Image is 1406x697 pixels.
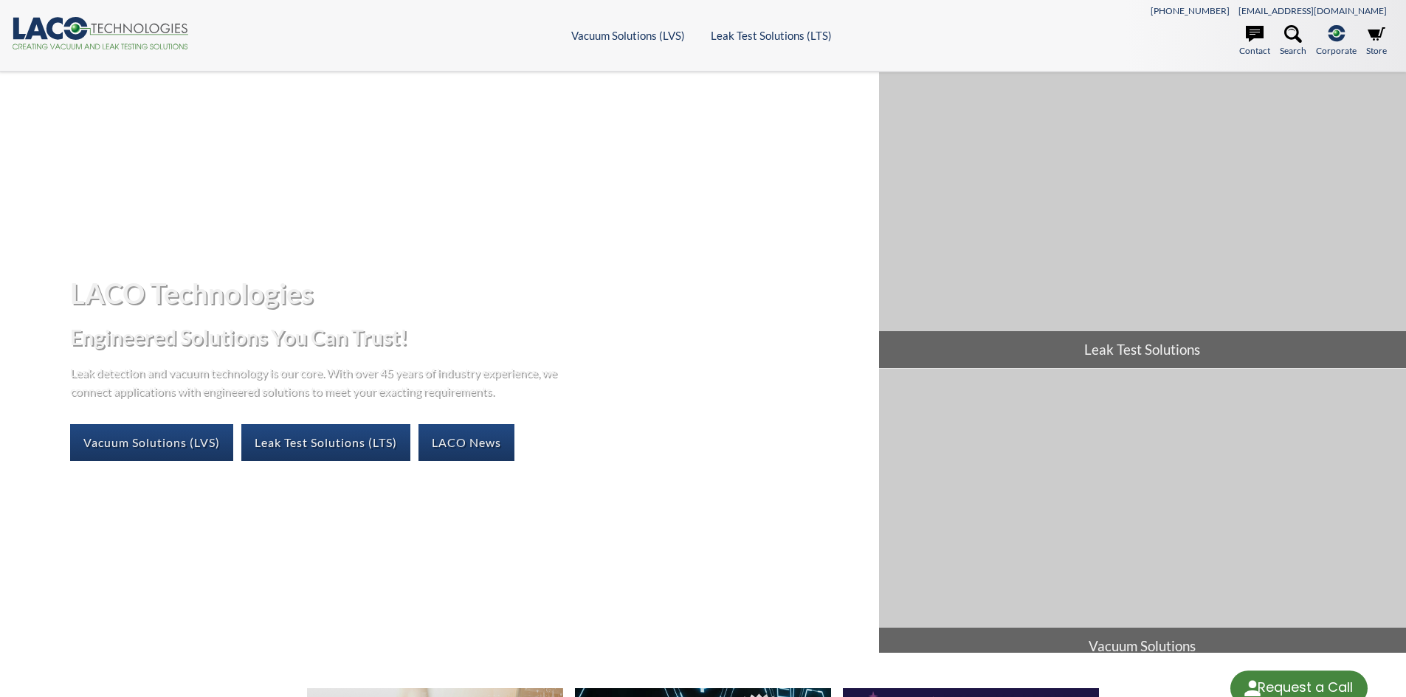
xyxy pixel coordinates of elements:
[70,275,866,311] h1: LACO Technologies
[571,29,685,42] a: Vacuum Solutions (LVS)
[241,424,410,461] a: Leak Test Solutions (LTS)
[1238,5,1387,16] a: [EMAIL_ADDRESS][DOMAIN_NAME]
[1239,25,1270,58] a: Contact
[70,424,233,461] a: Vacuum Solutions (LVS)
[879,72,1406,368] a: Leak Test Solutions
[1316,44,1357,58] span: Corporate
[1151,5,1230,16] a: [PHONE_NUMBER]
[1366,25,1387,58] a: Store
[879,628,1406,665] span: Vacuum Solutions
[70,324,866,351] h2: Engineered Solutions You Can Trust!
[1280,25,1306,58] a: Search
[879,331,1406,368] span: Leak Test Solutions
[711,29,832,42] a: Leak Test Solutions (LTS)
[879,369,1406,665] a: Vacuum Solutions
[418,424,514,461] a: LACO News
[70,363,565,400] p: Leak detection and vacuum technology is our core. With over 45 years of industry experience, we c...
